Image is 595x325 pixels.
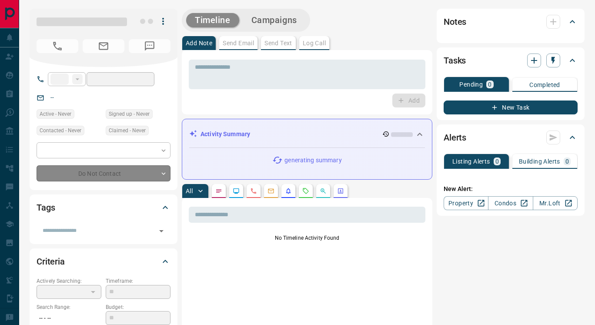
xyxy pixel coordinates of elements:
a: -- [50,94,54,101]
h2: Tasks [444,54,466,67]
p: Search Range: [37,303,101,311]
svg: Requests [302,188,309,194]
h2: Criteria [37,255,65,268]
p: Actively Searching: [37,277,101,285]
span: No Number [129,39,170,53]
svg: Agent Actions [337,188,344,194]
div: Activity Summary [189,126,425,142]
h2: Tags [37,201,55,214]
a: Property [444,196,488,210]
p: Add Note [186,40,212,46]
h2: Alerts [444,131,466,144]
h2: Notes [444,15,466,29]
span: Active - Never [40,110,71,118]
svg: Listing Alerts [285,188,292,194]
span: Claimed - Never [109,126,146,135]
p: 0 [495,158,499,164]
div: Criteria [37,251,170,272]
svg: Emails [267,188,274,194]
p: Activity Summary [201,130,250,139]
span: Signed up - Never [109,110,150,118]
div: Alerts [444,127,578,148]
p: All [186,188,193,194]
svg: Opportunities [320,188,327,194]
p: 0 [565,158,569,164]
p: Building Alerts [519,158,560,164]
span: No Email [83,39,124,53]
p: Listing Alerts [452,158,490,164]
a: Condos [488,196,533,210]
svg: Notes [215,188,222,194]
button: New Task [444,101,578,114]
p: Timeframe: [106,277,170,285]
div: Do Not Contact [37,165,170,181]
span: Contacted - Never [40,126,81,135]
button: Timeline [186,13,239,27]
p: Budget: [106,303,170,311]
p: Pending [459,81,483,87]
button: Open [155,225,167,237]
div: Notes [444,11,578,32]
div: Tags [37,197,170,218]
p: 0 [488,81,491,87]
p: No Timeline Activity Found [189,234,425,242]
div: Tasks [444,50,578,71]
p: New Alert: [444,184,578,194]
p: generating summary [284,156,341,165]
a: Mr.Loft [533,196,578,210]
button: Campaigns [243,13,306,27]
span: No Number [37,39,78,53]
svg: Lead Browsing Activity [233,188,240,194]
p: Completed [529,82,560,88]
svg: Calls [250,188,257,194]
